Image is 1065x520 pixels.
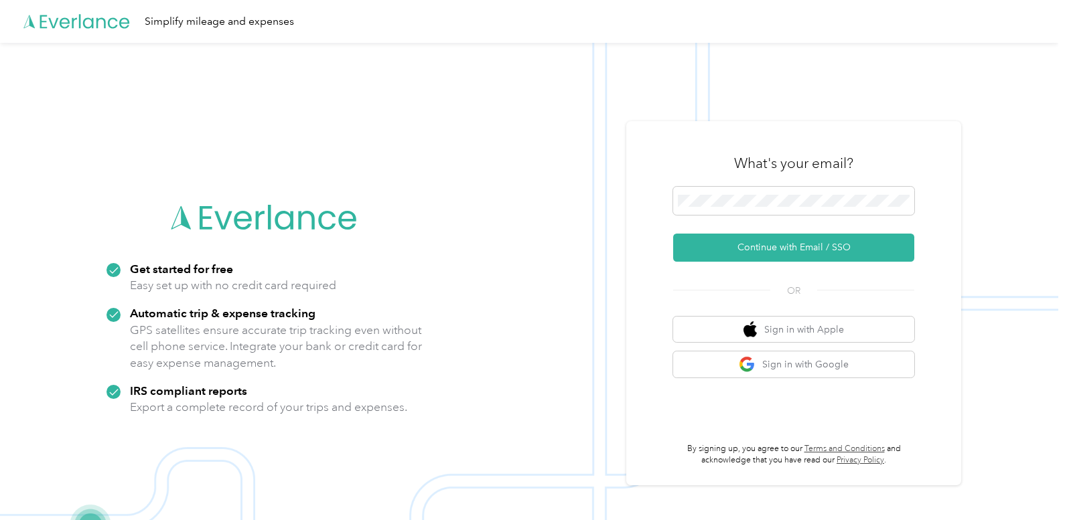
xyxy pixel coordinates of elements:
strong: Automatic trip & expense tracking [130,306,315,320]
p: GPS satellites ensure accurate trip tracking even without cell phone service. Integrate your bank... [130,322,423,371]
img: apple logo [743,321,757,338]
h3: What's your email? [734,154,853,173]
div: Simplify mileage and expenses [145,13,294,30]
p: By signing up, you agree to our and acknowledge that you have read our . [673,443,914,466]
span: OR [770,284,817,298]
strong: Get started for free [130,262,233,276]
button: apple logoSign in with Apple [673,317,914,343]
a: Privacy Policy [837,455,884,465]
strong: IRS compliant reports [130,383,247,398]
p: Export a complete record of your trips and expenses. [130,399,407,416]
button: google logoSign in with Google [673,351,914,377]
a: Terms and Conditions [804,444,885,454]
img: google logo [739,356,756,373]
button: Continue with Email / SSO [673,234,914,262]
p: Easy set up with no credit card required [130,277,336,294]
